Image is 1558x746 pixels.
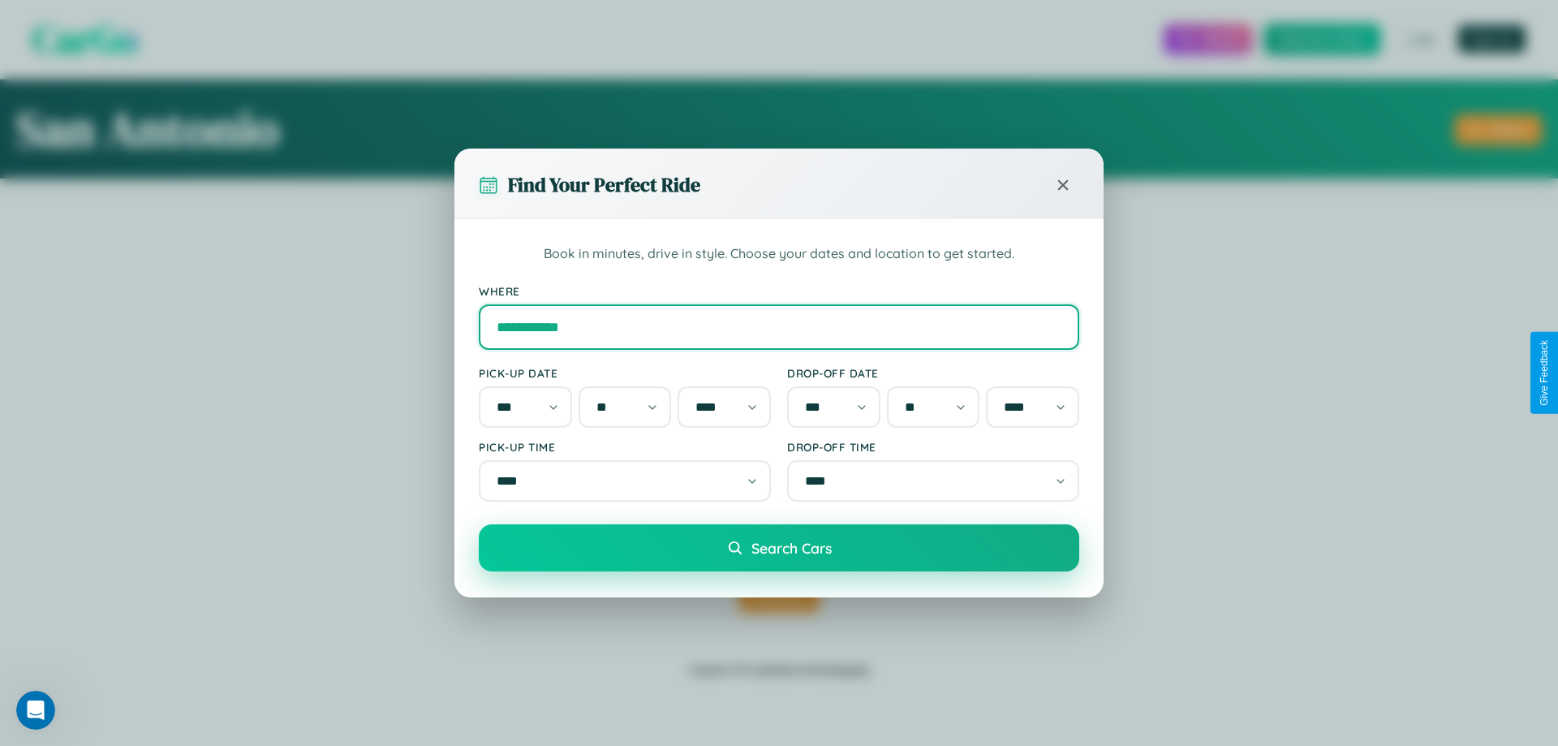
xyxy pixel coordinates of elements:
[479,524,1079,571] button: Search Cars
[508,171,700,198] h3: Find Your Perfect Ride
[787,366,1079,380] label: Drop-off Date
[479,244,1079,265] p: Book in minutes, drive in style. Choose your dates and location to get started.
[751,539,832,557] span: Search Cars
[787,440,1079,454] label: Drop-off Time
[479,284,1079,298] label: Where
[479,366,771,380] label: Pick-up Date
[479,440,771,454] label: Pick-up Time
